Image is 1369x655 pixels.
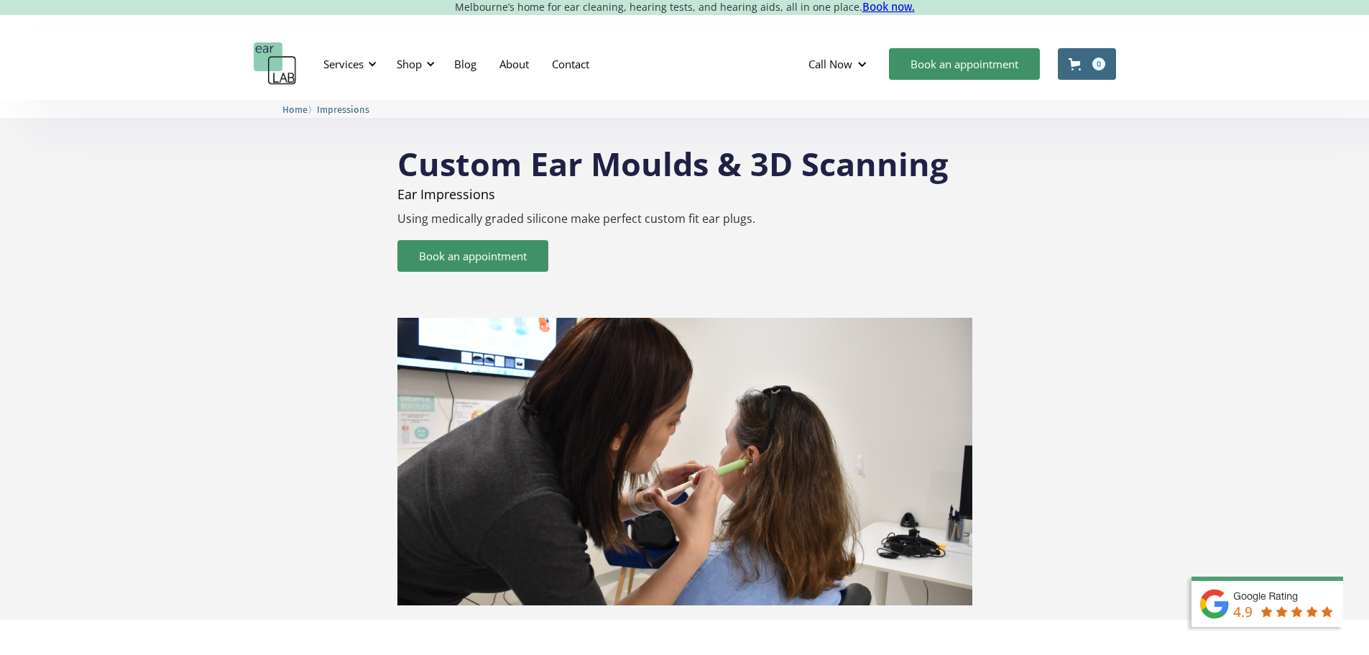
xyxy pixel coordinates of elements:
h1: Custom Ear Moulds & 3D Scanning [397,132,972,180]
a: Home [282,102,308,116]
div: Call Now [797,42,882,86]
a: About [488,43,540,85]
div: 0 [1092,58,1105,70]
div: Call Now [808,57,852,71]
span: Impressions [317,104,369,115]
img: 3D scanning & ear impressions service at earLAB [397,318,972,605]
a: Open cart [1058,48,1116,80]
p: Using medically graded silicone make perfect custom fit ear plugs. [397,212,972,226]
p: Ear Impressions [397,187,972,201]
div: Services [323,57,364,71]
a: home [254,42,297,86]
a: Impressions [317,102,369,116]
a: Blog [443,43,488,85]
a: Book an appointment [889,48,1040,80]
div: Shop [388,42,439,86]
div: Services [315,42,381,86]
li: 〉 [282,102,317,117]
a: Contact [540,43,601,85]
a: Book an appointment [397,240,548,272]
div: Shop [397,57,422,71]
span: Home [282,104,308,115]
